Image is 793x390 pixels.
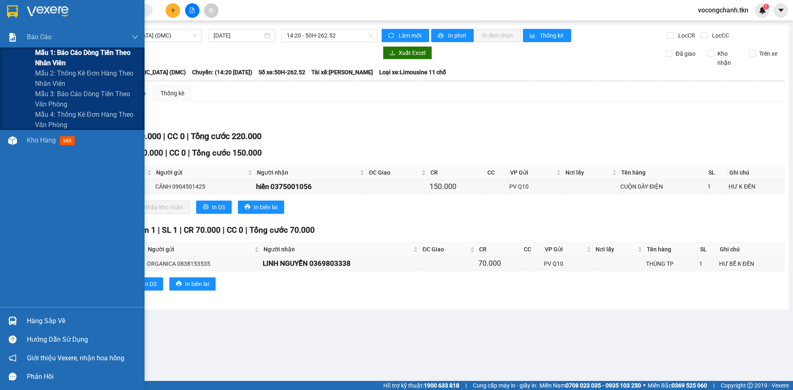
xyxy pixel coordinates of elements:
span: Mẫu 4: Thống kê đơn hàng theo văn phòng [35,109,138,130]
span: printer [203,204,209,210]
th: CR [428,166,485,180]
span: Làm mới [399,31,423,40]
span: vocongchanh.tkn [691,5,755,15]
strong: 0369 525 060 [672,382,707,389]
button: downloadNhập kho nhận [128,201,190,214]
div: Hướng dẫn sử dụng [27,333,138,346]
span: Miền Bắc [648,381,707,390]
div: 1 [708,182,726,191]
span: VP Gửi [545,245,585,254]
span: printer [176,281,182,287]
sup: 1 [763,4,769,9]
span: Loại xe: Limousine 11 chỗ [379,68,446,77]
span: copyright [747,383,753,388]
span: Trên xe [756,49,781,58]
button: downloadXuất Excel [383,46,432,59]
img: icon-new-feature [759,7,766,14]
span: ĐC Giao [423,245,468,254]
div: Hàng sắp về [27,315,138,327]
span: In phơi [448,31,467,40]
span: | [188,148,190,158]
td: PV Q10 [543,256,594,271]
span: bar-chart [529,33,537,39]
button: plus [166,3,180,18]
span: Tổng cước 150.000 [192,148,262,158]
span: sync [388,33,395,39]
div: Thống kê [161,89,184,98]
span: Thống kê [540,31,565,40]
span: printer [438,33,445,39]
span: CC 0 [227,225,243,235]
span: caret-down [777,7,785,14]
span: Tổng cước 70.000 [249,225,315,235]
button: file-add [185,3,199,18]
span: | [223,225,225,235]
th: Tên hàng [645,243,698,256]
span: CR 70.000 [184,225,221,235]
span: | [465,381,467,390]
div: CUỘN DÂY ĐIỆN [620,182,704,191]
th: Ghi chú [718,243,784,256]
button: aim [204,3,218,18]
span: CC 0 [169,148,186,158]
span: | [245,225,247,235]
span: download [389,50,395,57]
span: Nơi lấy [565,168,611,177]
span: Lọc CR [675,31,696,40]
span: Kho nhận [714,49,743,67]
span: question-circle [9,336,17,343]
span: Nơi lấy [596,245,636,254]
div: CẢNH 0904501425 [155,182,253,191]
th: CC [522,243,543,256]
div: hiền 0375001056 [256,181,365,192]
span: Cung cấp máy in - giấy in: [473,381,537,390]
strong: 0708 023 035 - 0935 103 250 [565,382,641,389]
span: Người gửi [148,245,253,254]
span: CR 150.000 [122,148,163,158]
span: | [165,148,167,158]
span: | [180,225,182,235]
span: 1 [765,4,767,9]
button: In đơn chọn [476,29,521,42]
div: 1 [699,259,716,268]
span: Tài xế: [PERSON_NAME] [311,68,373,77]
img: logo-vxr [7,5,18,18]
span: plus [170,7,176,13]
span: ⚪️ [643,384,646,387]
span: | [713,381,715,390]
span: Mẫu 1: Báo cáo dòng tiền theo nhân viên [35,47,138,68]
span: Người nhận [257,168,358,177]
img: solution-icon [8,33,17,42]
div: THÙNG TP [646,259,697,268]
button: printerIn DS [128,277,163,291]
div: 150.000 [430,181,483,192]
span: aim [208,7,214,13]
span: notification [9,354,17,362]
span: | [187,131,189,141]
span: VP Gửi [510,168,555,177]
button: printerIn DS [196,201,232,214]
span: In DS [143,279,157,288]
span: Xuất Excel [399,48,425,57]
span: Tổng cước 220.000 [191,131,261,141]
div: PV Q10 [509,182,562,191]
th: SL [698,243,717,256]
span: | [163,131,165,141]
th: CR [477,243,522,256]
span: In DS [212,203,225,212]
button: printerIn biên lai [169,277,216,291]
span: | [158,225,160,235]
span: Người nhận [264,245,412,254]
span: Hỗ trợ kỹ thuật: [383,381,459,390]
span: CC 0 [167,131,185,141]
span: Mẫu 2: Thống kê đơn hàng theo nhân viên [35,68,138,89]
strong: 1900 633 818 [424,382,459,389]
div: ORGANICA 0838153535 [147,259,260,268]
th: Tên hàng [619,166,706,180]
img: warehouse-icon [8,317,17,325]
th: CC [485,166,508,180]
th: SL [706,166,728,180]
span: In biên lai [254,203,278,212]
td: PV Q10 [508,180,563,194]
span: Giới thiệu Vexere, nhận hoa hồng [27,353,124,363]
